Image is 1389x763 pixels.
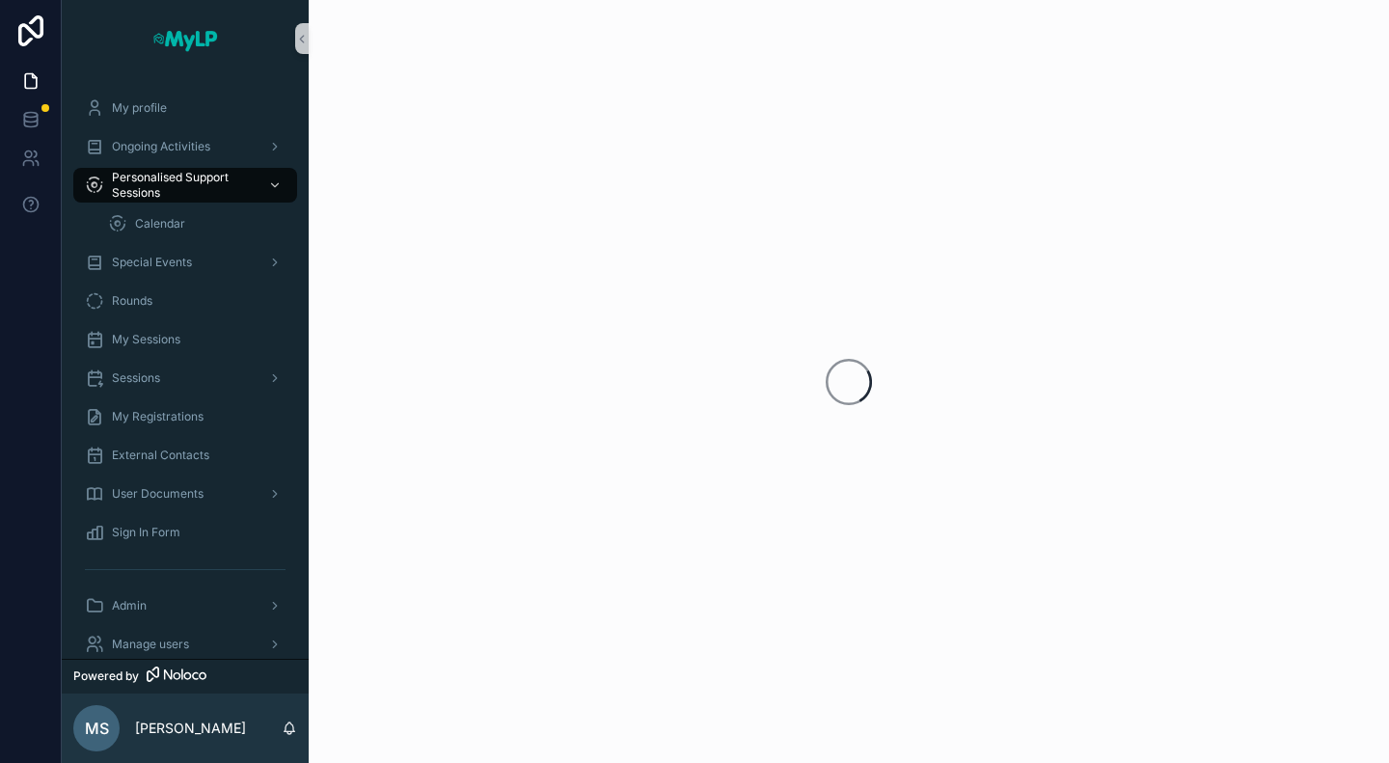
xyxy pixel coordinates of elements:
[73,322,297,357] a: My Sessions
[112,170,253,201] span: Personalised Support Sessions
[96,206,297,241] a: Calendar
[112,486,204,502] span: User Documents
[73,515,297,550] a: Sign In Form
[112,637,189,652] span: Manage users
[112,525,180,540] span: Sign In Form
[112,448,209,463] span: External Contacts
[135,719,246,738] p: [PERSON_NAME]
[112,598,147,613] span: Admin
[135,216,185,232] span: Calendar
[62,77,309,659] div: scrollable content
[112,100,167,116] span: My profile
[112,332,180,347] span: My Sessions
[62,659,309,694] a: Powered by
[112,370,160,386] span: Sessions
[73,245,297,280] a: Special Events
[73,477,297,511] a: User Documents
[112,255,192,270] span: Special Events
[73,361,297,395] a: Sessions
[151,23,219,54] img: App logo
[85,717,109,740] span: MS
[112,409,204,424] span: My Registrations
[73,438,297,473] a: External Contacts
[73,627,297,662] a: Manage users
[73,668,139,684] span: Powered by
[112,139,210,154] span: Ongoing Activities
[73,91,297,125] a: My profile
[73,129,297,164] a: Ongoing Activities
[73,284,297,318] a: Rounds
[112,293,152,309] span: Rounds
[73,399,297,434] a: My Registrations
[73,168,297,203] a: Personalised Support Sessions
[73,588,297,623] a: Admin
